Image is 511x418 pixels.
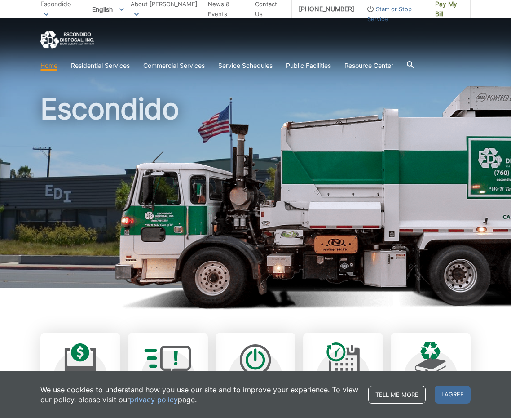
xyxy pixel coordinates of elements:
[368,386,426,404] a: Tell me more
[40,61,57,71] a: Home
[344,61,393,71] a: Resource Center
[40,94,471,292] h1: Escondido
[40,385,359,405] p: We use cookies to understand how you use our site and to improve your experience. To view our pol...
[130,395,178,405] a: privacy policy
[143,61,205,71] a: Commercial Services
[435,386,471,404] span: I agree
[218,61,273,71] a: Service Schedules
[40,31,94,49] a: EDCD logo. Return to the homepage.
[85,2,131,17] span: English
[71,61,130,71] a: Residential Services
[286,61,331,71] a: Public Facilities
